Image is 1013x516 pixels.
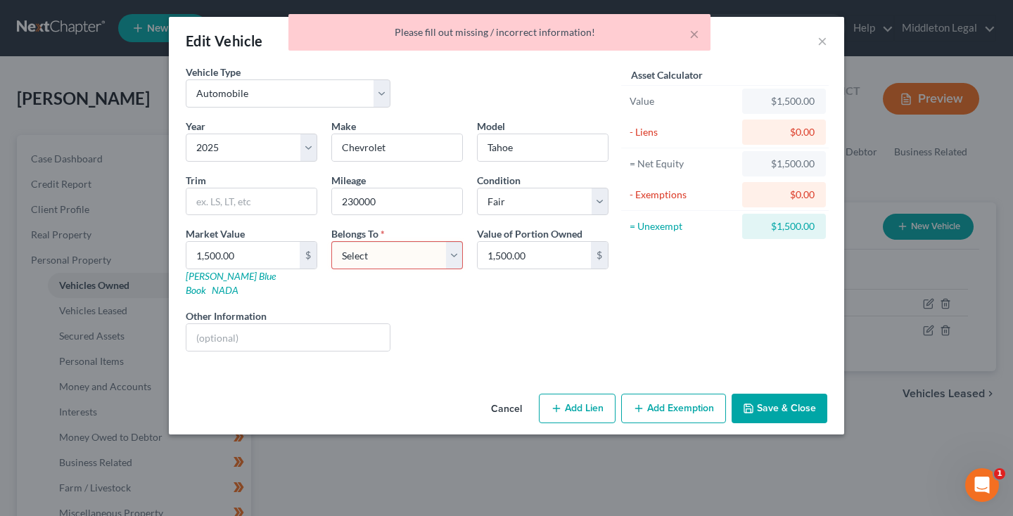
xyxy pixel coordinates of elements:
[630,219,736,233] div: = Unexempt
[477,173,521,188] label: Condition
[212,284,238,296] a: NADA
[186,242,300,269] input: 0.00
[621,394,726,423] button: Add Exemption
[478,242,591,269] input: 0.00
[753,219,815,233] div: $1,500.00
[480,395,533,423] button: Cancel
[994,468,1005,479] span: 1
[965,468,999,502] iframe: Intercom live chat
[300,242,317,269] div: $
[630,125,736,139] div: - Liens
[332,134,462,161] input: ex. Nissan
[186,188,317,215] input: ex. LS, LT, etc
[478,134,608,161] input: ex. Altima
[753,157,815,171] div: $1,500.00
[591,242,608,269] div: $
[732,394,827,423] button: Save & Close
[753,94,815,108] div: $1,500.00
[539,394,616,423] button: Add Lien
[186,324,390,351] input: (optional)
[477,226,582,241] label: Value of Portion Owned
[332,188,462,215] input: --
[753,125,815,139] div: $0.00
[477,119,505,134] label: Model
[331,228,378,240] span: Belongs To
[630,94,736,108] div: Value
[186,119,205,134] label: Year
[753,188,815,202] div: $0.00
[186,309,267,323] label: Other Information
[186,226,245,241] label: Market Value
[186,270,276,296] a: [PERSON_NAME] Blue Book
[630,157,736,171] div: = Net Equity
[630,188,736,202] div: - Exemptions
[300,25,699,39] div: Please fill out missing / incorrect information!
[331,173,366,188] label: Mileage
[331,120,356,132] span: Make
[631,67,703,82] label: Asset Calculator
[186,65,241,79] label: Vehicle Type
[689,25,699,42] button: ×
[186,173,206,188] label: Trim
